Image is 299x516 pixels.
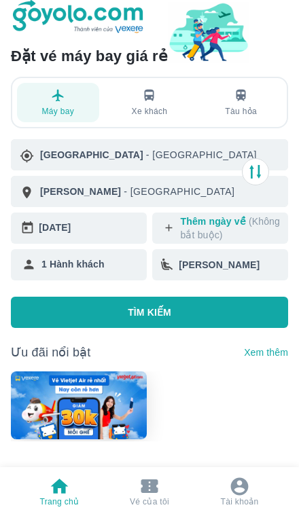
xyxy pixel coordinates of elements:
button: Thêm ngày về (Không bắt buộc) [152,213,288,244]
img: banner [168,2,249,63]
div: transportation tabs [12,78,287,127]
p: Thêm ngày về [180,215,283,242]
button: Xe khách [109,83,191,122]
button: [DATE] [11,213,147,244]
p: 1 Hành khách [41,257,105,271]
button: Vé của tôi [119,467,180,516]
button: Trang chủ [29,467,90,516]
button: Tàu hỏa [200,83,282,122]
button: Tài khoản [209,467,270,516]
div: [PERSON_NAME] [179,258,288,272]
button: Máy bay [17,83,99,122]
h6: Đặt vé máy bay giá rẻ [11,47,168,66]
button: TÌM KIẾM [11,297,288,328]
img: banner-home [11,371,147,439]
p: TÌM KIẾM [128,306,171,319]
p: Xem thêm [244,346,288,359]
div: [DATE] [39,218,141,238]
p: Ưu đãi nổi bật [11,344,90,361]
p: (Không bắt buộc) [180,216,279,240]
div: 1 Hành khách [11,255,147,275]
